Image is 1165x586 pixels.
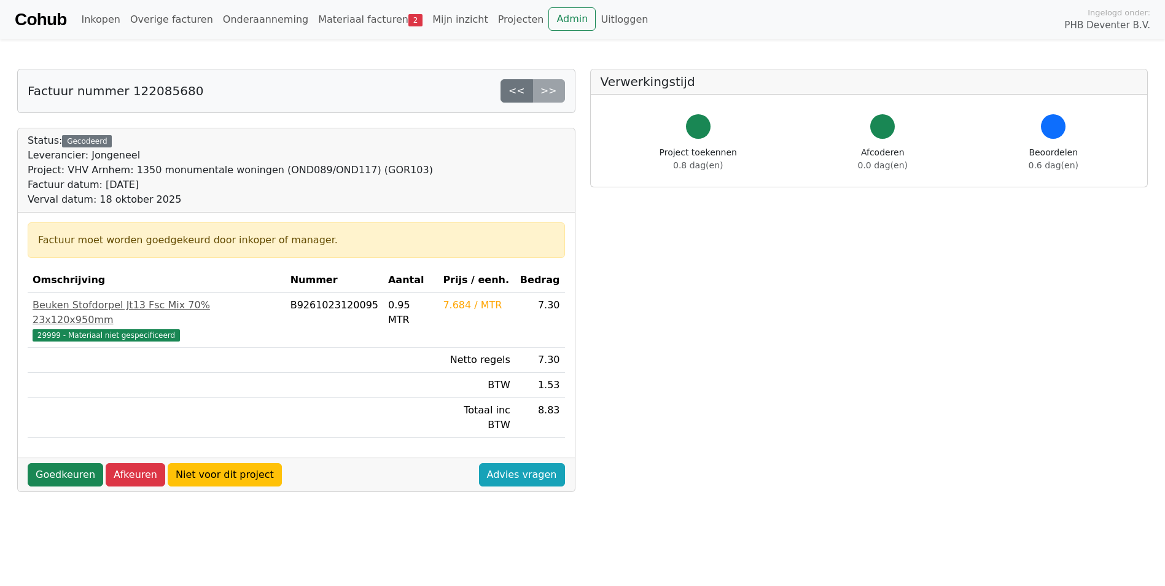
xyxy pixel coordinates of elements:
[76,7,125,32] a: Inkopen
[28,148,433,163] div: Leverancier: Jongeneel
[38,233,555,248] div: Factuur moet worden goedgekeurd door inkoper of manager.
[33,298,281,342] a: Beuken Stofdorpel Jt13 Fsc Mix 70% 23x120x950mm29999 - Materiaal niet gespecificeerd
[15,5,66,34] a: Cohub
[218,7,313,32] a: Onderaanneming
[438,348,515,373] td: Netto regels
[438,268,515,293] th: Prijs / eenh.
[168,463,282,486] a: Niet voor dit project
[28,463,103,486] a: Goedkeuren
[1064,18,1150,33] span: PHB Deventer B.V.
[33,298,281,327] div: Beuken Stofdorpel Jt13 Fsc Mix 70% 23x120x950mm
[515,268,565,293] th: Bedrag
[1029,160,1078,170] span: 0.6 dag(en)
[125,7,218,32] a: Overige facturen
[28,84,203,98] h5: Factuur nummer 122085680
[515,398,565,438] td: 8.83
[28,133,433,207] div: Status:
[383,268,438,293] th: Aantal
[28,268,286,293] th: Omschrijving
[596,7,653,32] a: Uitloggen
[858,146,908,172] div: Afcoderen
[286,268,383,293] th: Nummer
[62,135,112,147] div: Gecodeerd
[28,178,433,192] div: Factuur datum: [DATE]
[438,398,515,438] td: Totaal inc BTW
[438,373,515,398] td: BTW
[515,293,565,348] td: 7.30
[313,7,427,32] a: Materiaal facturen2
[673,160,723,170] span: 0.8 dag(en)
[515,373,565,398] td: 1.53
[33,329,180,342] span: 29999 - Materiaal niet gespecificeerd
[479,463,565,486] a: Advies vragen
[443,298,510,313] div: 7.684 / MTR
[858,160,908,170] span: 0.0 dag(en)
[408,14,423,26] span: 2
[1088,7,1150,18] span: Ingelogd onder:
[1029,146,1078,172] div: Beoordelen
[427,7,493,32] a: Mijn inzicht
[493,7,549,32] a: Projecten
[601,74,1138,89] h5: Verwerkingstijd
[501,79,533,103] a: <<
[548,7,596,31] a: Admin
[28,192,433,207] div: Verval datum: 18 oktober 2025
[286,293,383,348] td: B9261023120095
[388,298,433,327] div: 0.95 MTR
[106,463,165,486] a: Afkeuren
[515,348,565,373] td: 7.30
[28,163,433,178] div: Project: VHV Arnhem: 1350 monumentale woningen (OND089/OND117) (GOR103)
[660,146,737,172] div: Project toekennen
